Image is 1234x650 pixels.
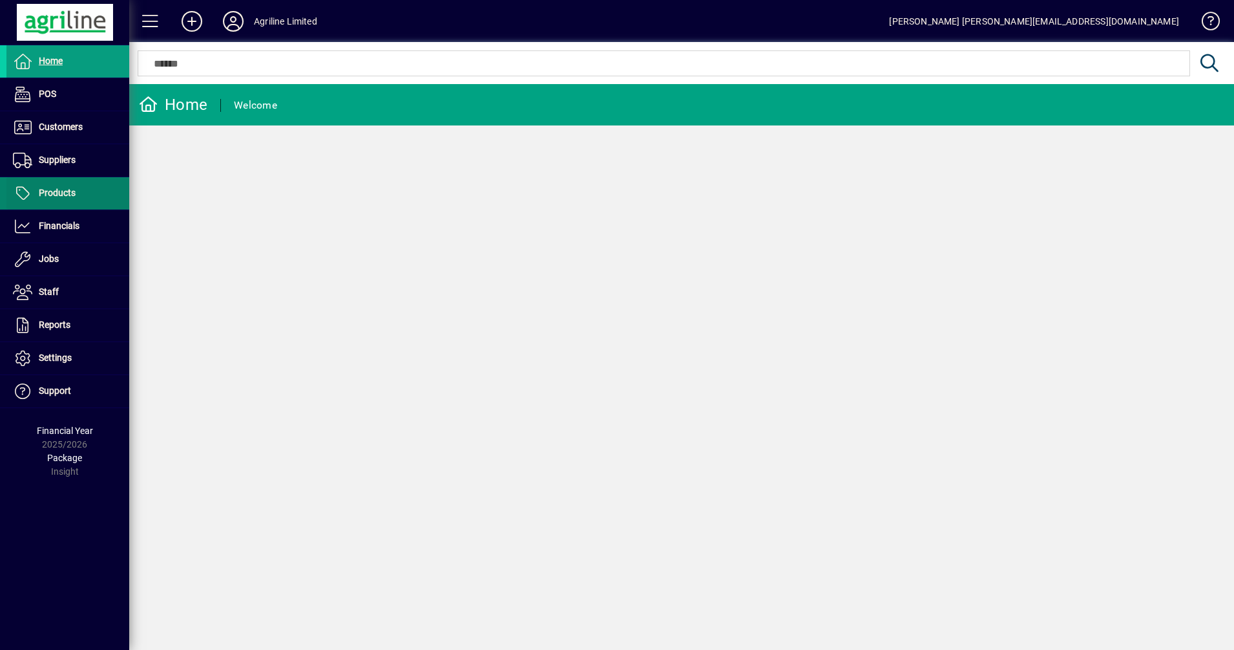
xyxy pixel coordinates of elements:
span: Customers [39,122,83,132]
span: Reports [39,320,70,330]
a: Financials [6,210,129,243]
a: Products [6,177,129,210]
div: Welcome [234,95,277,116]
span: Support [39,385,71,396]
span: Settings [39,352,72,363]
button: Add [171,10,213,33]
div: Home [139,94,207,115]
span: Products [39,188,76,198]
button: Profile [213,10,254,33]
span: Staff [39,287,59,297]
a: Settings [6,342,129,374]
span: Home [39,56,63,66]
a: POS [6,78,129,111]
span: Financial Year [37,426,93,436]
span: Suppliers [39,155,76,165]
a: Support [6,375,129,407]
a: Customers [6,111,129,144]
div: [PERSON_NAME] [PERSON_NAME][EMAIL_ADDRESS][DOMAIN_NAME] [889,11,1179,32]
span: Package [47,453,82,463]
div: Agriline Limited [254,11,317,32]
span: POS [39,89,56,99]
span: Jobs [39,254,59,264]
span: Financials [39,221,79,231]
a: Suppliers [6,144,129,177]
a: Reports [6,309,129,341]
a: Staff [6,276,129,309]
a: Knowledge Base [1192,3,1218,45]
a: Jobs [6,243,129,276]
